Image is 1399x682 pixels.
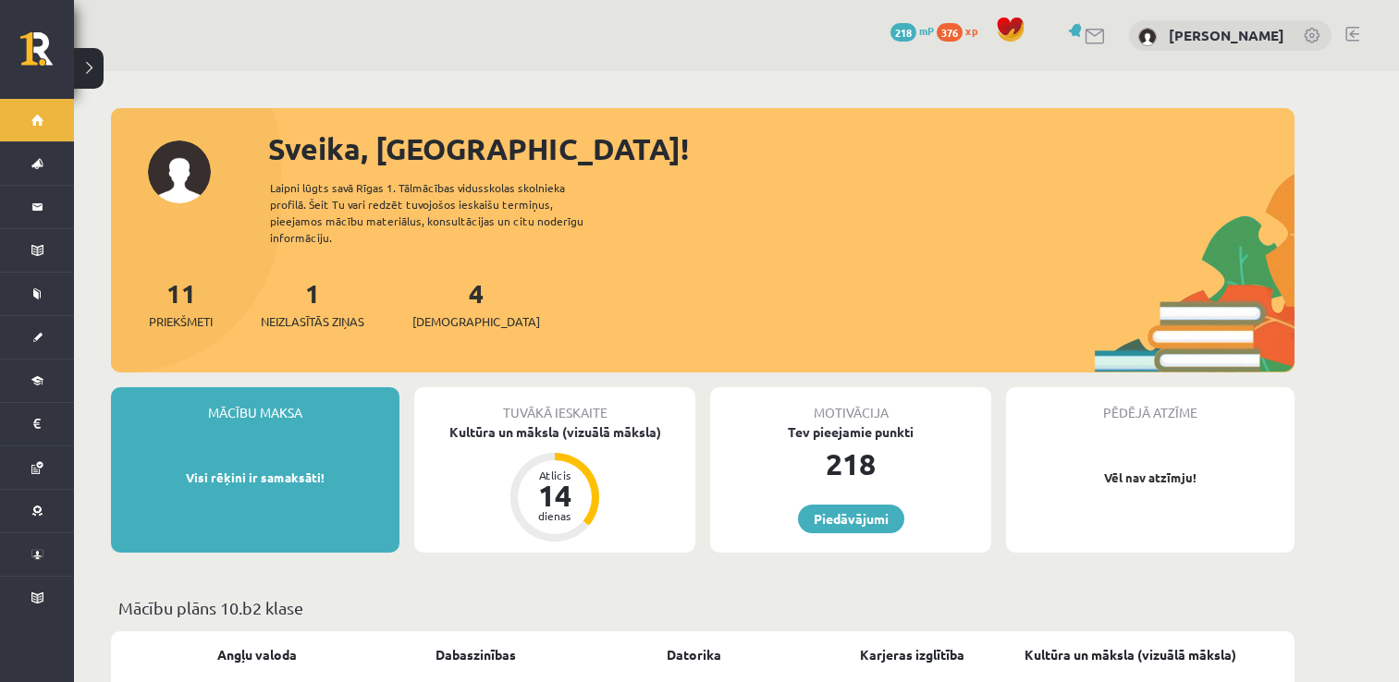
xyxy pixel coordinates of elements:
[111,387,399,422] div: Mācību maksa
[890,23,916,42] span: 218
[527,469,583,481] div: Atlicis
[414,422,695,442] div: Kultūra un māksla (vizuālā māksla)
[149,276,213,331] a: 11Priekšmeti
[412,276,540,331] a: 4[DEMOGRAPHIC_DATA]
[120,469,390,487] p: Visi rēķini ir samaksāti!
[919,23,934,38] span: mP
[1006,387,1295,422] div: Pēdējā atzīme
[217,645,297,664] a: Angļu valoda
[118,595,1287,620] p: Mācību plāns 10.b2 klase
[798,505,904,533] a: Piedāvājumi
[527,481,583,510] div: 14
[414,422,695,544] a: Kultūra un māksla (vizuālā māksla) Atlicis 14 dienas
[1015,469,1285,487] p: Vēl nav atzīmju!
[414,387,695,422] div: Tuvākā ieskaite
[149,312,213,331] span: Priekšmeti
[710,422,991,442] div: Tev pieejamie punkti
[710,442,991,486] div: 218
[667,645,721,664] a: Datorika
[890,23,934,38] a: 218 mP
[261,312,364,331] span: Neizlasītās ziņas
[412,312,540,331] span: [DEMOGRAPHIC_DATA]
[527,510,583,521] div: dienas
[965,23,977,38] span: xp
[710,387,991,422] div: Motivācija
[268,127,1295,171] div: Sveika, [GEOGRAPHIC_DATA]!
[20,32,74,79] a: Rīgas 1. Tālmācības vidusskola
[436,645,516,664] a: Dabaszinības
[1025,645,1236,664] a: Kultūra un māksla (vizuālā māksla)
[860,645,964,664] a: Karjeras izglītība
[937,23,963,42] span: 376
[1169,26,1284,44] a: [PERSON_NAME]
[270,179,616,246] div: Laipni lūgts savā Rīgas 1. Tālmācības vidusskolas skolnieka profilā. Šeit Tu vari redzēt tuvojošo...
[937,23,987,38] a: 376 xp
[1138,28,1157,46] img: Melānija Nemane
[261,276,364,331] a: 1Neizlasītās ziņas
